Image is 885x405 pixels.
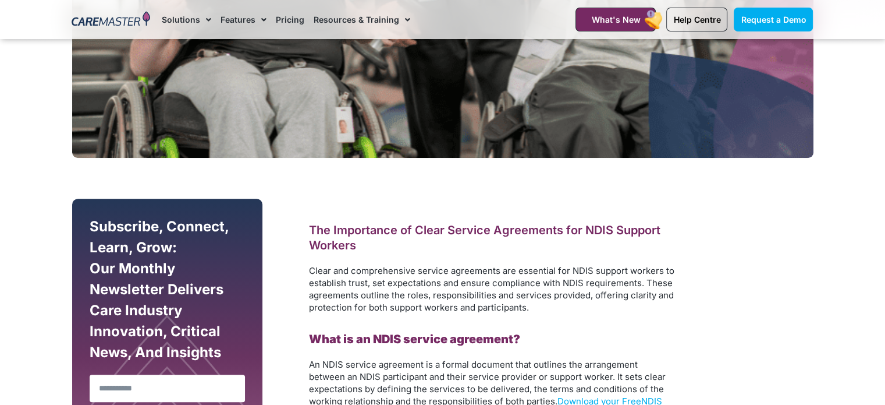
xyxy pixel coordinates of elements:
[591,15,640,24] span: What's New
[72,11,150,29] img: CareMaster Logo
[741,15,806,24] span: Request a Demo
[666,8,727,31] a: Help Centre
[575,8,656,31] a: What's New
[309,265,674,313] span: Clear and comprehensive service agreements are essential for NDIS support workers to establish tr...
[87,216,248,369] div: Subscribe, Connect, Learn, Grow: Our Monthly Newsletter Delivers Care Industry Innovation, Critic...
[734,8,813,31] a: Request a Demo
[309,223,676,253] h2: The Importance of Clear Service Agreements for NDIS Support Workers
[673,15,720,24] span: Help Centre
[309,332,520,346] b: What is an NDIS service agreement?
